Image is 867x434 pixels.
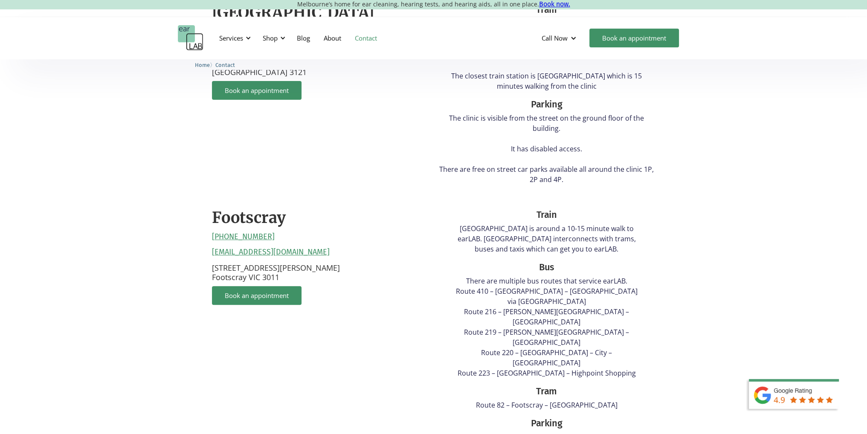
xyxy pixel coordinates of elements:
div: Parking [438,98,655,111]
p: [STREET_ADDRESS][PERSON_NAME] Footscray VIC 3011 [212,263,429,282]
a: Blog [290,26,317,50]
p: The clinic is visible from the street on the ground floor of the building. It has disabled access... [438,113,655,185]
div: Shop [263,34,278,42]
span: Home [195,62,210,68]
a: Book an appointment [589,29,679,47]
span: Contact [215,62,235,68]
a: [EMAIL_ADDRESS][DOMAIN_NAME] [212,248,330,257]
h2: [GEOGRAPHIC_DATA] [212,3,374,23]
a: Book an appointment [212,286,302,305]
p: [GEOGRAPHIC_DATA] is around a 10-15 minute walk to earLAB. [GEOGRAPHIC_DATA] interconnects with t... [452,223,642,254]
li: 〉 [195,61,215,69]
div: Shop [258,25,288,51]
a: home [178,25,203,51]
p: There are multiple bus routes that service earLAB. Route 410 – [GEOGRAPHIC_DATA] – [GEOGRAPHIC_DA... [452,276,642,378]
div: Services [214,25,253,51]
h2: Footscray [212,208,286,228]
a: Home [195,61,210,69]
a: About [317,26,348,50]
p: The closest train station is [GEOGRAPHIC_DATA] which is 15 minutes walking from the clinic [438,71,655,91]
a: Contact [215,61,235,69]
div: Train [452,208,642,222]
p: [STREET_ADDRESS], [GEOGRAPHIC_DATA] 3121 [212,58,429,77]
div: Call Now [535,25,585,51]
div: Parking [452,417,642,430]
a: [PHONE_NUMBER] [212,232,275,242]
p: Route 82 – Footscray – [GEOGRAPHIC_DATA] [452,400,642,410]
div: Bus [452,260,642,274]
div: Tram [438,3,655,17]
div: Tram [452,385,642,398]
div: Call Now [542,34,568,42]
a: Contact [348,26,384,50]
div: Services [219,34,243,42]
a: Book an appointment [212,81,302,100]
